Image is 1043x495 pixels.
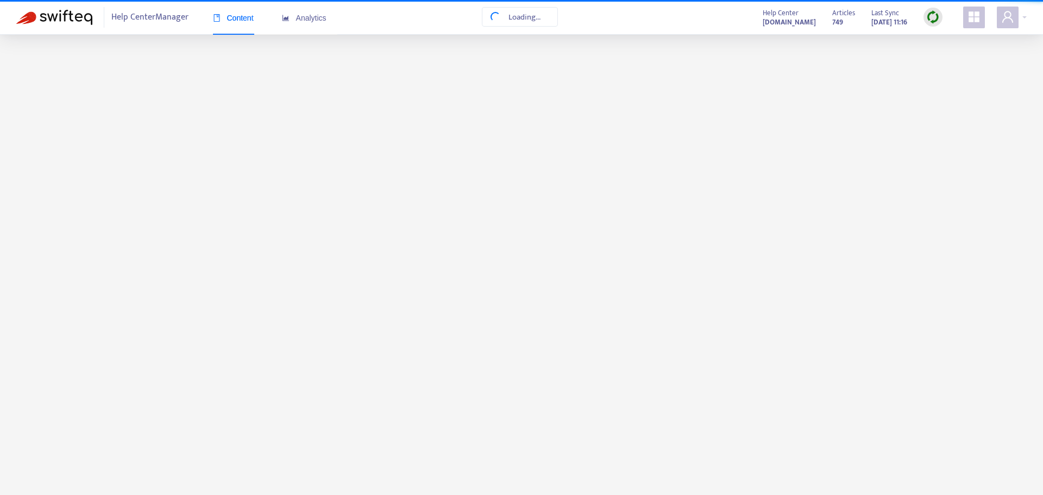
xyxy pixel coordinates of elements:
span: Articles [832,7,855,19]
span: area-chart [282,14,290,22]
img: Swifteq [16,10,92,25]
span: appstore [967,10,981,23]
span: Content [213,14,254,22]
img: sync.dc5367851b00ba804db3.png [926,10,940,24]
span: Analytics [282,14,326,22]
span: Help Center [763,7,799,19]
strong: 749 [832,16,843,28]
a: [DOMAIN_NAME] [763,16,816,28]
span: user [1001,10,1014,23]
strong: [DATE] 11:16 [871,16,907,28]
span: Help Center Manager [111,7,189,28]
span: book [213,14,221,22]
span: Last Sync [871,7,899,19]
